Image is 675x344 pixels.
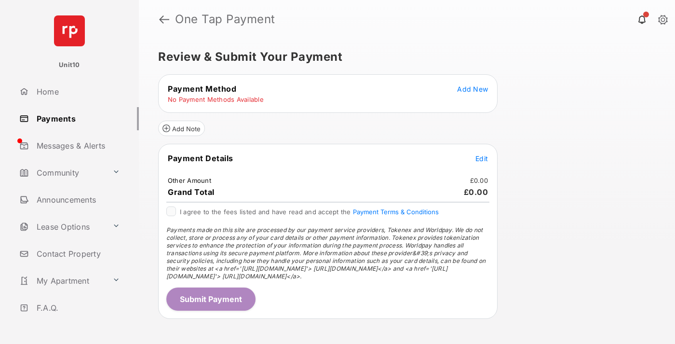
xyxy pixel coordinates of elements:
a: Payments [15,107,139,130]
a: Community [15,161,108,184]
h5: Review & Submit Your Payment [158,51,648,63]
p: Unit10 [59,60,80,70]
span: Add New [457,85,488,93]
button: I agree to the fees listed and have read and accept the [353,208,439,216]
span: Payment Method [168,84,236,94]
a: My Apartment [15,269,108,292]
span: Payments made on this site are processed by our payment service providers, Tokenex and Worldpay. ... [166,226,486,280]
span: Payment Details [168,153,233,163]
td: No Payment Methods Available [167,95,264,104]
img: svg+xml;base64,PHN2ZyB4bWxucz0iaHR0cDovL3d3dy53My5vcmcvMjAwMC9zdmciIHdpZHRoPSI2NCIgaGVpZ2h0PSI2NC... [54,15,85,46]
span: £0.00 [464,187,488,197]
span: Edit [475,154,488,163]
a: Home [15,80,139,103]
td: Other Amount [167,176,212,185]
button: Add New [457,84,488,94]
span: Grand Total [168,187,215,197]
a: F.A.Q. [15,296,139,319]
button: Submit Payment [166,288,256,311]
strong: One Tap Payment [175,14,275,25]
a: Announcements [15,188,139,211]
button: Add Note [158,121,205,136]
a: Messages & Alerts [15,134,139,157]
td: £0.00 [470,176,488,185]
button: Edit [475,153,488,163]
a: Contact Property [15,242,139,265]
a: Lease Options [15,215,108,238]
span: I agree to the fees listed and have read and accept the [180,208,439,216]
